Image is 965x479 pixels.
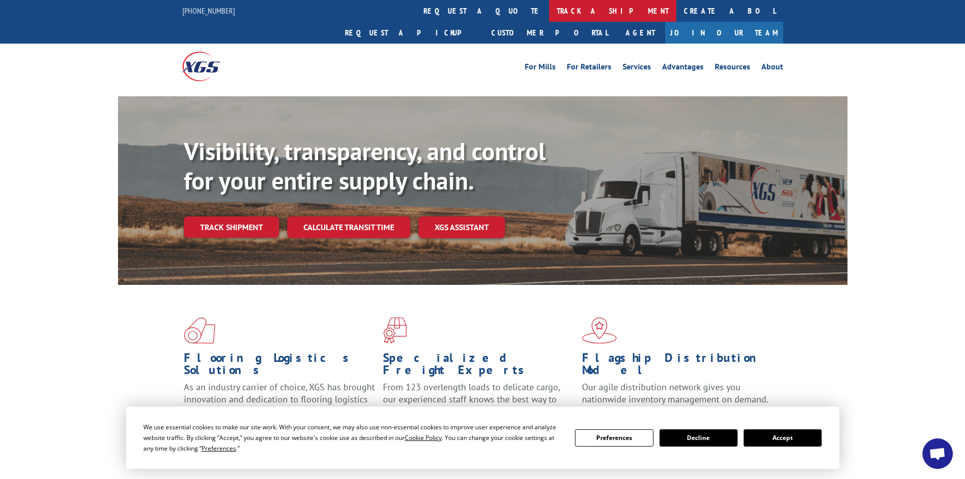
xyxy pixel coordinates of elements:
[623,63,651,74] a: Services
[287,216,410,238] a: Calculate transit time
[202,444,236,453] span: Preferences
[184,216,279,238] a: Track shipment
[182,6,235,16] a: [PHONE_NUMBER]
[126,407,839,469] div: Cookie Consent Prompt
[418,216,505,238] a: XGS ASSISTANT
[715,63,750,74] a: Resources
[405,433,442,442] span: Cookie Policy
[582,352,774,381] h1: Flagship Distribution Model
[582,381,768,405] span: Our agile distribution network gives you nationwide inventory management on demand.
[665,22,783,44] a: Join Our Team
[337,22,484,44] a: Request a pickup
[660,429,738,447] button: Decline
[484,22,615,44] a: Customer Portal
[383,317,407,344] img: xgs-icon-focused-on-flooring-red
[525,63,556,74] a: For Mills
[383,381,574,426] p: From 123 overlength loads to delicate cargo, our experienced staff knows the best way to move you...
[567,63,611,74] a: For Retailers
[184,317,215,344] img: xgs-icon-total-supply-chain-intelligence-red
[184,135,546,196] b: Visibility, transparency, and control for your entire supply chain.
[761,63,783,74] a: About
[143,422,563,454] div: We use essential cookies to make our site work. With your consent, we may also use non-essential ...
[383,352,574,381] h1: Specialized Freight Experts
[184,352,375,381] h1: Flooring Logistics Solutions
[575,429,653,447] button: Preferences
[922,438,953,469] a: Open chat
[184,381,375,417] span: As an industry carrier of choice, XGS has brought innovation and dedication to flooring logistics...
[582,317,617,344] img: xgs-icon-flagship-distribution-model-red
[744,429,822,447] button: Accept
[615,22,665,44] a: Agent
[662,63,704,74] a: Advantages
